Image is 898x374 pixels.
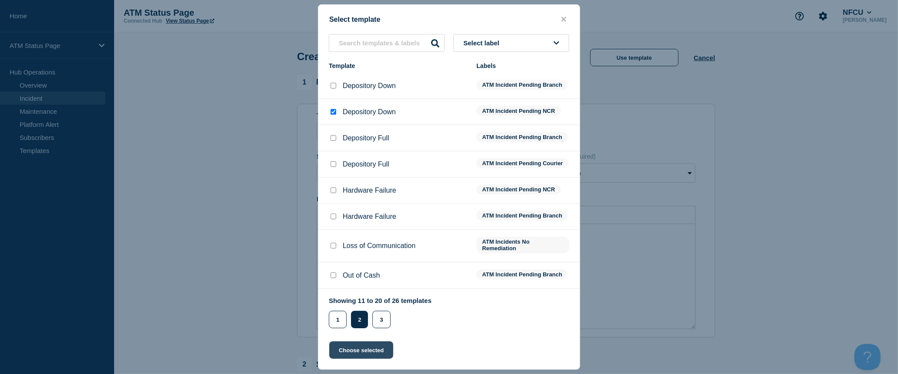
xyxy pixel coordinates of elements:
[331,83,336,88] input: Depository Down checkbox
[343,134,389,142] p: Depository Full
[343,108,396,116] p: Depository Down
[331,135,336,141] input: Depository Full checkbox
[318,15,580,24] div: Select template
[343,272,380,279] p: Out of Cash
[476,62,569,69] div: Labels
[463,39,503,47] span: Select label
[476,269,568,279] span: ATM Incident Pending Branch
[351,311,368,328] button: 2
[559,15,569,24] button: close button
[329,311,347,328] button: 1
[343,213,396,221] p: Hardware Failure
[331,109,336,115] input: Depository Down checkbox
[329,297,432,304] p: Showing 11 to 20 of 26 templates
[343,187,396,194] p: Hardware Failure
[372,311,390,328] button: 3
[476,80,568,90] span: ATM Incident Pending Branch
[329,62,468,69] div: Template
[331,214,336,219] input: Hardware Failure checkbox
[476,211,568,221] span: ATM Incident Pending Branch
[331,187,336,193] input: Hardware Failure checkbox
[476,106,560,116] span: ATM Incident Pending NCR
[329,341,393,359] button: Choose selected
[329,34,445,52] input: Search templates & labels
[343,242,415,250] p: Loss of Communication
[331,161,336,167] input: Depository Full checkbox
[453,34,569,52] button: Select label
[331,243,336,248] input: Loss of Communication checkbox
[476,132,568,142] span: ATM Incident Pending Branch
[343,160,389,168] p: Depository Full
[343,82,396,90] p: Depository Down
[476,237,569,253] span: ATM Incidents No Remediation
[331,272,336,278] input: Out of Cash checkbox
[476,158,568,168] span: ATM Incident Pending Courier
[476,184,560,194] span: ATM Incident Pending NCR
